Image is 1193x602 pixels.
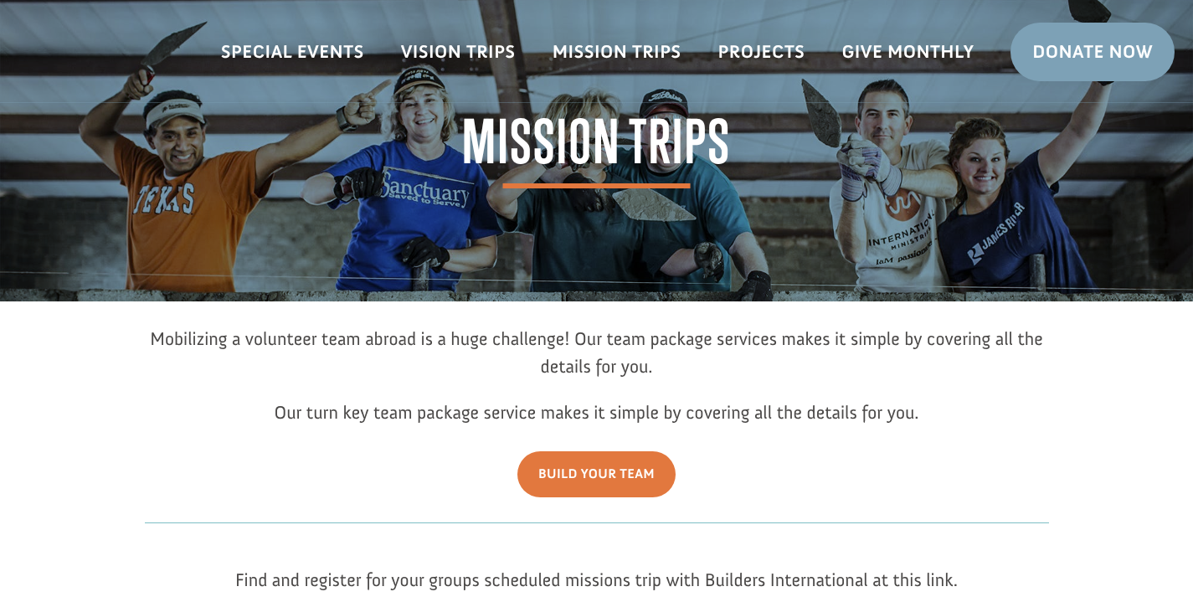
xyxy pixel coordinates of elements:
a: Projects [700,28,824,76]
a: Donate Now [1010,23,1175,81]
a: Vision Trips [383,28,534,76]
span: Mission Trips [462,112,731,188]
span: Mobilizing a volunteer team abroad is a huge challenge! Our team package services makes it simple... [150,327,1043,378]
a: Special Events [203,28,383,76]
a: Build Your Team [517,451,676,497]
span: Find and register for your groups scheduled missions trip with Builders International at this link. [235,569,958,591]
span: Our turn key team package service makes it simple by covering all the details for you. [274,401,918,424]
a: Mission Trips [534,28,700,76]
a: Give Monthly [823,28,992,76]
